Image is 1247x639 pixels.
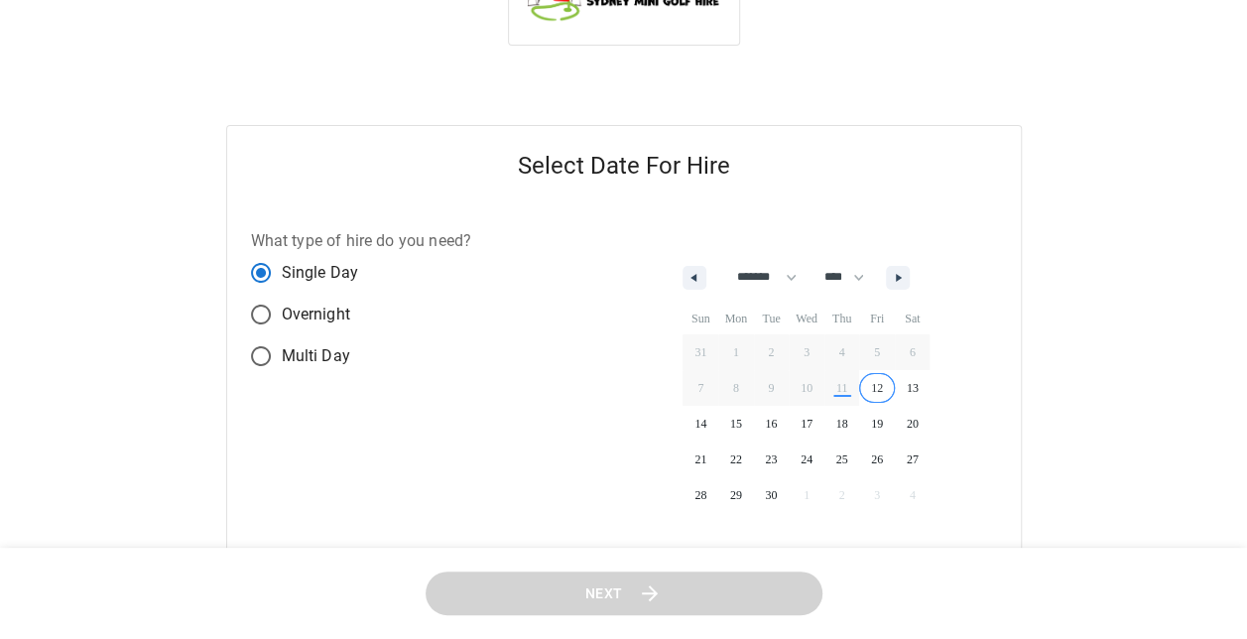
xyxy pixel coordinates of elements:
span: Mon [718,303,754,334]
span: 10 [801,370,812,406]
button: 1 [718,334,754,370]
span: Sun [683,303,718,334]
button: 2 [754,334,790,370]
button: 17 [789,406,824,442]
button: 22 [718,442,754,477]
button: 11 [824,370,860,406]
button: 5 [859,334,895,370]
span: 25 [836,442,848,477]
button: 26 [859,442,895,477]
span: 13 [907,370,919,406]
span: Multi Day [282,344,350,368]
span: 22 [730,442,742,477]
span: 11 [836,370,848,406]
span: 26 [871,442,883,477]
button: 6 [895,334,931,370]
h5: Select Date For Hire [227,126,1021,205]
button: 21 [683,442,718,477]
button: 3 [789,334,824,370]
span: Overnight [282,303,350,326]
span: 21 [694,442,706,477]
span: 9 [768,370,774,406]
span: Next [585,581,623,606]
button: 8 [718,370,754,406]
span: 27 [907,442,919,477]
span: 7 [697,370,703,406]
span: 28 [694,477,706,513]
span: 8 [733,370,739,406]
span: 3 [804,334,810,370]
span: 16 [765,406,777,442]
span: 5 [874,334,880,370]
span: Fri [859,303,895,334]
span: 2 [768,334,774,370]
span: 6 [910,334,916,370]
button: 15 [718,406,754,442]
span: 17 [801,406,812,442]
span: 23 [765,442,777,477]
button: 29 [718,477,754,513]
button: Next [426,572,822,616]
span: 12 [871,370,883,406]
span: 19 [871,406,883,442]
button: 16 [754,406,790,442]
span: 15 [730,406,742,442]
span: 18 [836,406,848,442]
span: 1 [733,334,739,370]
button: 7 [683,370,718,406]
span: 4 [839,334,845,370]
button: 19 [859,406,895,442]
button: 12 [859,370,895,406]
button: 10 [789,370,824,406]
button: 20 [895,406,931,442]
button: 24 [789,442,824,477]
button: 13 [895,370,931,406]
button: 30 [754,477,790,513]
span: 20 [907,406,919,442]
button: 4 [824,334,860,370]
span: Sat [895,303,931,334]
label: What type of hire do you need? [251,229,472,252]
span: 24 [801,442,812,477]
button: 28 [683,477,718,513]
button: 18 [824,406,860,442]
button: 23 [754,442,790,477]
span: Thu [824,303,860,334]
button: 27 [895,442,931,477]
button: 9 [754,370,790,406]
span: Tue [754,303,790,334]
span: 29 [730,477,742,513]
button: 25 [824,442,860,477]
span: Wed [789,303,824,334]
button: 14 [683,406,718,442]
span: 14 [694,406,706,442]
span: 30 [765,477,777,513]
span: Single Day [282,261,359,285]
